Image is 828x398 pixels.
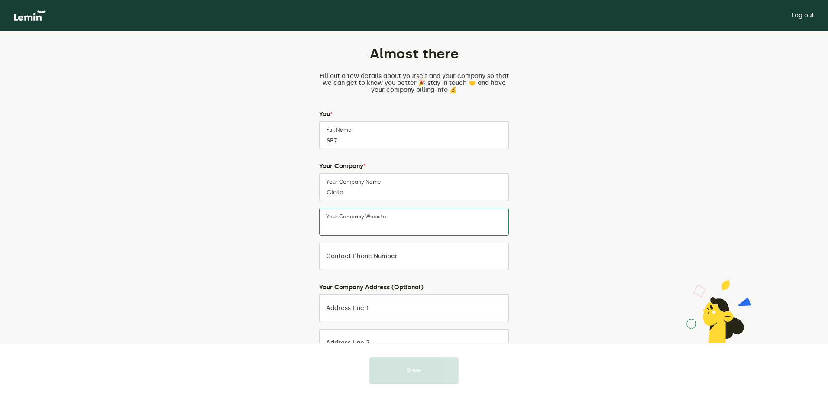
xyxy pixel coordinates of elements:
[319,173,509,201] input: Your Company Name
[369,357,459,384] button: Save
[319,243,509,270] input: Contact Phone Number
[319,121,509,149] input: Full Name
[326,126,351,133] label: Full Name
[319,294,509,322] input: Address Line 1
[319,208,509,236] input: Your company website
[319,111,509,118] h4: You
[792,12,814,19] a: Log out
[326,253,398,260] label: Contact Phone Number
[319,284,509,291] h4: Your Company Address (Optional)
[319,329,509,357] input: Address Line 2
[319,163,509,170] h4: Your Company
[326,340,369,346] label: Address Line 2
[319,45,509,62] h1: Almost there
[14,10,46,21] img: logo
[319,73,509,94] p: Fill out a few details about yourself and your company so that we can get to know you better 🎉 st...
[326,305,369,312] label: Address Line 1
[326,178,381,185] label: Your Company Name
[326,213,386,220] label: Your company website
